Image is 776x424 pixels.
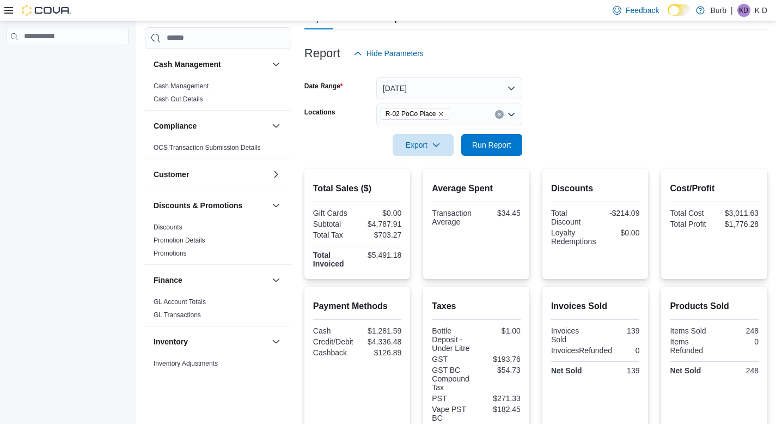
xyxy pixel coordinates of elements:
[154,237,205,244] a: Promotion Details
[313,337,355,346] div: Credit/Debit
[755,4,767,17] p: K D
[668,4,691,16] input: Dark Mode
[479,405,521,414] div: $182.45
[386,108,436,119] span: R-02 PoCo Place
[670,182,759,195] h2: Cost/Profit
[717,209,759,217] div: $3,011.63
[154,169,189,180] h3: Customer
[438,111,444,117] button: Remove R-02 PoCo Place from selection in this group
[393,134,454,156] button: Export
[304,82,343,90] label: Date Range
[399,134,447,156] span: Export
[313,251,344,268] strong: Total Invoiced
[479,355,521,364] div: $193.76
[461,134,522,156] button: Run Report
[154,120,267,131] button: Compliance
[551,228,596,246] div: Loyalty Redemptions
[154,59,267,70] button: Cash Management
[304,108,335,117] label: Locations
[710,4,726,17] p: Burb
[7,47,129,74] nav: Complex example
[432,182,521,195] h2: Average Spent
[270,58,283,71] button: Cash Management
[359,251,401,259] div: $5,491.18
[472,140,511,150] span: Run Report
[366,48,424,59] span: Hide Parameters
[154,82,209,90] a: Cash Management
[154,236,205,245] span: Promotion Details
[154,200,242,211] h3: Discounts & Promotions
[670,300,759,313] h2: Products Sold
[270,199,283,212] button: Discounts & Promotions
[670,366,701,375] strong: Net Sold
[359,209,401,217] div: $0.00
[359,231,401,239] div: $703.27
[313,220,355,228] div: Subtotal
[479,209,521,217] div: $34.45
[551,300,640,313] h2: Invoices Sold
[737,4,750,17] div: K D
[154,249,187,258] span: Promotions
[154,360,218,367] a: Inventory Adjustments
[551,366,582,375] strong: Net Sold
[313,231,355,239] div: Total Tax
[270,274,283,287] button: Finance
[313,300,402,313] h2: Payment Methods
[270,168,283,181] button: Customer
[359,326,401,335] div: $1,281.59
[145,80,291,110] div: Cash Management
[359,337,401,346] div: $4,336.48
[432,366,474,392] div: GST BC Compound Tax
[551,326,593,344] div: Invoices Sold
[717,220,759,228] div: $1,776.28
[432,394,474,403] div: PST
[626,5,659,16] span: Feedback
[739,4,748,17] span: KD
[432,405,474,422] div: Vape PST BC
[313,326,355,335] div: Cash
[551,209,593,226] div: Total Discount
[145,221,291,264] div: Discounts & Promotions
[432,326,474,353] div: Bottle Deposit - Under Litre
[432,355,474,364] div: GST
[670,337,712,355] div: Items Refunded
[154,144,261,152] a: OCS Transaction Submission Details
[731,4,733,17] p: |
[154,120,197,131] h3: Compliance
[154,336,267,347] button: Inventory
[313,182,402,195] h2: Total Sales ($)
[154,169,267,180] button: Customer
[359,220,401,228] div: $4,787.91
[551,346,612,355] div: InvoicesRefunded
[670,220,712,228] div: Total Profit
[154,223,182,231] a: Discounts
[432,209,474,226] div: Transaction Average
[154,298,206,306] a: GL Account Totals
[597,326,639,335] div: 139
[597,209,639,217] div: -$214.09
[670,326,712,335] div: Items Sold
[154,59,221,70] h3: Cash Management
[551,182,640,195] h2: Discounts
[22,5,71,16] img: Cova
[270,335,283,348] button: Inventory
[670,209,712,217] div: Total Cost
[154,275,182,286] h3: Finance
[359,348,401,357] div: $126.89
[154,275,267,286] button: Finance
[154,250,187,257] a: Promotions
[145,141,291,159] div: Compliance
[270,119,283,132] button: Compliance
[381,108,450,120] span: R-02 PoCo Place
[154,143,261,152] span: OCS Transaction Submission Details
[154,95,203,103] a: Cash Out Details
[376,77,522,99] button: [DATE]
[479,394,521,403] div: $271.33
[600,228,639,237] div: $0.00
[349,43,428,64] button: Hide Parameters
[154,311,201,319] span: GL Transactions
[479,366,521,374] div: $54.73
